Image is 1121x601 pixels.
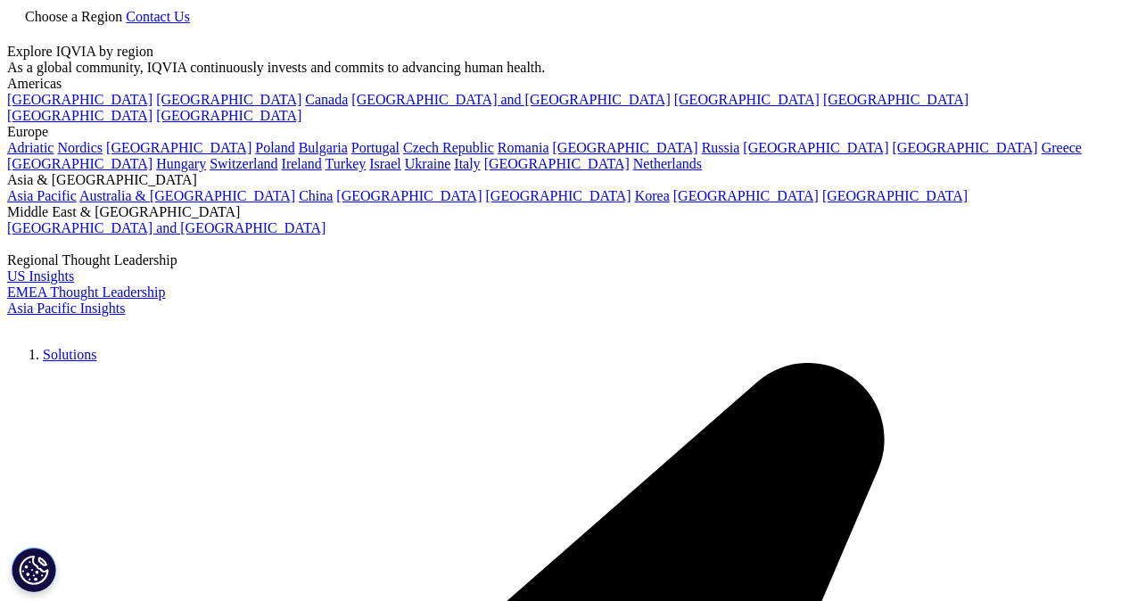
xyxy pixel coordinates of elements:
a: Ukraine [405,156,451,171]
div: Asia & [GEOGRAPHIC_DATA] [7,172,1114,188]
a: Asia Pacific Insights [7,300,125,316]
a: [GEOGRAPHIC_DATA] [484,156,630,171]
a: Portugal [351,140,400,155]
a: Contact Us [126,9,190,24]
a: [GEOGRAPHIC_DATA] [486,188,631,203]
a: [GEOGRAPHIC_DATA] [822,188,968,203]
span: Choose a Region [25,9,122,24]
div: Europe [7,124,1114,140]
a: Canada [305,92,348,107]
a: Greece [1042,140,1082,155]
a: Australia & [GEOGRAPHIC_DATA] [79,188,295,203]
a: Italy [454,156,480,171]
a: Poland [255,140,294,155]
a: [GEOGRAPHIC_DATA] [156,108,301,123]
div: Regional Thought Leadership [7,252,1114,268]
a: Adriatic [7,140,54,155]
a: [GEOGRAPHIC_DATA] [673,188,819,203]
a: EMEA Thought Leadership [7,284,165,300]
div: Middle East & [GEOGRAPHIC_DATA] [7,204,1114,220]
a: Asia Pacific [7,188,77,203]
div: As a global community, IQVIA continuously invests and commits to advancing human health. [7,60,1114,76]
div: Americas [7,76,1114,92]
a: Israel [369,156,401,171]
a: [GEOGRAPHIC_DATA] [106,140,251,155]
a: Turkey [326,156,367,171]
a: [GEOGRAPHIC_DATA] and [GEOGRAPHIC_DATA] [7,220,326,235]
a: Netherlands [633,156,702,171]
a: US Insights [7,268,74,284]
a: [GEOGRAPHIC_DATA] and [GEOGRAPHIC_DATA] [351,92,670,107]
a: Switzerland [210,156,277,171]
div: Explore IQVIA by region [7,44,1114,60]
a: [GEOGRAPHIC_DATA] [156,92,301,107]
a: Hungary [156,156,206,171]
a: Solutions [43,347,96,362]
button: Cookies Settings [12,547,56,592]
a: [GEOGRAPHIC_DATA] [7,108,152,123]
a: Bulgaria [299,140,348,155]
a: China [299,188,333,203]
a: Czech Republic [403,140,494,155]
a: Romania [498,140,549,155]
a: Nordics [57,140,103,155]
a: Ireland [282,156,322,171]
a: [GEOGRAPHIC_DATA] [7,92,152,107]
a: Russia [702,140,740,155]
a: [GEOGRAPHIC_DATA] [553,140,698,155]
a: [GEOGRAPHIC_DATA] [743,140,888,155]
a: [GEOGRAPHIC_DATA] [893,140,1038,155]
a: [GEOGRAPHIC_DATA] [7,156,152,171]
a: [GEOGRAPHIC_DATA] [674,92,820,107]
a: [GEOGRAPHIC_DATA] [336,188,482,203]
a: Korea [635,188,670,203]
a: [GEOGRAPHIC_DATA] [823,92,969,107]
